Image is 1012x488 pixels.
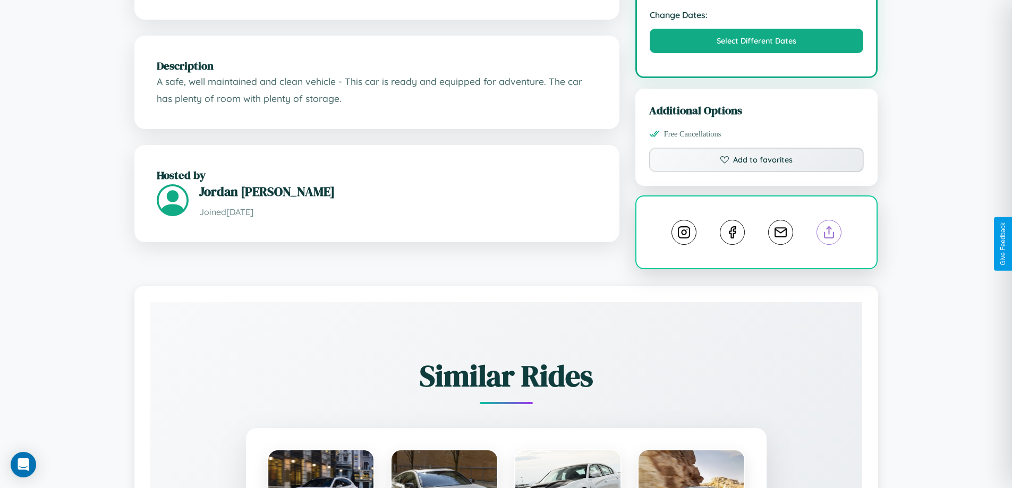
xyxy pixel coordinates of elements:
p: Joined [DATE] [199,204,597,220]
button: Add to favorites [649,148,864,172]
h2: Similar Rides [188,355,825,396]
div: Give Feedback [999,222,1007,266]
h3: Jordan [PERSON_NAME] [199,183,597,200]
strong: Change Dates: [650,10,864,20]
h2: Description [157,58,597,73]
button: Select Different Dates [650,29,864,53]
h2: Hosted by [157,167,597,183]
h3: Additional Options [649,102,864,118]
div: Open Intercom Messenger [11,452,36,477]
p: A safe, well maintained and clean vehicle - This car is ready and equipped for adventure. The car... [157,73,597,107]
span: Free Cancellations [664,130,721,139]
